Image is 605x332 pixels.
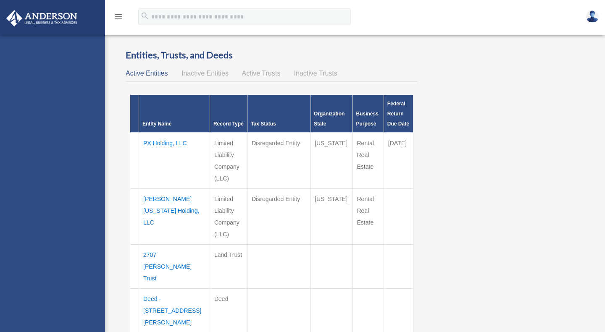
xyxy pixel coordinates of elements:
td: 2707 [PERSON_NAME] Trust [139,244,210,288]
th: Federal Return Due Date [384,95,413,133]
img: User Pic [586,10,599,23]
th: Tax Status [247,95,310,133]
td: Limited Liability Company (LLC) [210,188,247,244]
td: [US_STATE] [310,188,352,244]
th: Record Type [210,95,247,133]
td: Land Trust [210,244,247,288]
td: [US_STATE] [310,133,352,189]
span: Active Entities [126,70,168,77]
span: Active Trusts [242,70,281,77]
td: [DATE] [384,133,413,189]
i: menu [113,12,124,22]
td: Disregarded Entity [247,133,310,189]
span: Inactive Trusts [294,70,337,77]
td: Limited Liability Company (LLC) [210,133,247,189]
td: Disregarded Entity [247,188,310,244]
td: Rental Real Estate [352,133,384,189]
th: Organization State [310,95,352,133]
td: PX Holding, LLC [139,133,210,189]
img: Anderson Advisors Platinum Portal [4,10,80,26]
a: menu [113,15,124,22]
th: Entity Name [139,95,210,133]
span: Inactive Entities [181,70,229,77]
h3: Entities, Trusts, and Deeds [126,49,418,62]
th: Business Purpose [352,95,384,133]
i: search [140,11,150,21]
td: [PERSON_NAME] [US_STATE] Holding, LLC [139,188,210,244]
td: Rental Real Estate [352,188,384,244]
